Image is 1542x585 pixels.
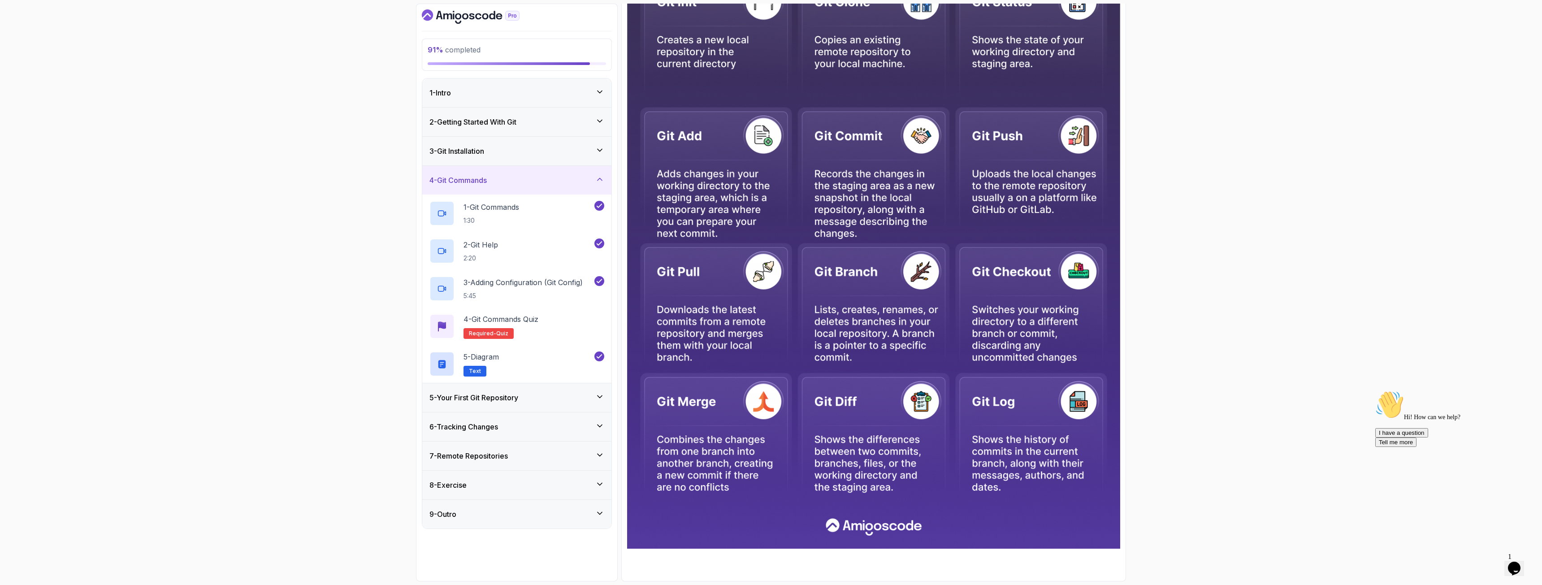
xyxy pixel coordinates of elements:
button: 4-Git Commands QuizRequired-quiz [429,314,604,339]
p: 3 - Adding Configuration (Git Config) [463,277,583,288]
button: 2-Getting Started With Git [422,108,611,136]
button: 8-Exercise [422,471,611,499]
button: 7-Remote Repositories [422,442,611,470]
p: 2:20 [463,254,498,263]
p: 5:45 [463,291,583,300]
span: Hi! How can we help? [4,27,89,34]
button: I have a question [4,41,56,51]
span: quiz [496,330,508,337]
h3: 7 - Remote Repositories [429,451,508,461]
h3: 8 - Exercise [429,480,467,490]
p: 2 - Git Help [463,239,498,250]
button: 4-Git Commands [422,166,611,195]
div: 👋Hi! How can we help?I have a questionTell me more [4,4,165,60]
button: 1-Git Commands1:30 [429,201,604,226]
button: 3-Adding Configuration (Git Config)5:45 [429,276,604,301]
h3: 2 - Getting Started With Git [429,117,516,127]
p: 1 - Git Commands [463,202,519,212]
span: Required- [469,330,496,337]
h3: 1 - Intro [429,87,451,98]
p: 1:30 [463,216,519,225]
button: Tell me more [4,51,45,60]
span: Text [469,368,481,375]
p: 5 - Diagram [463,351,499,362]
img: :wave: [4,4,32,32]
h3: 4 - Git Commands [429,175,487,186]
h3: 9 - Outro [429,509,456,520]
iframe: chat widget [1504,549,1533,576]
button: 5-Your First Git Repository [422,383,611,412]
span: completed [428,45,481,54]
h3: 5 - Your First Git Repository [429,392,518,403]
button: 1-Intro [422,78,611,107]
h3: 6 - Tracking Changes [429,421,498,432]
p: 4 - Git Commands Quiz [463,314,538,325]
iframe: chat widget [1372,387,1533,545]
h3: 3 - Git Installation [429,146,484,156]
button: 9-Outro [422,500,611,529]
button: 2-Git Help2:20 [429,238,604,264]
a: Dashboard [422,9,540,24]
button: 5-DiagramText [429,351,604,377]
span: 91 % [428,45,443,54]
button: 3-Git Installation [422,137,611,165]
button: 6-Tracking Changes [422,412,611,441]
